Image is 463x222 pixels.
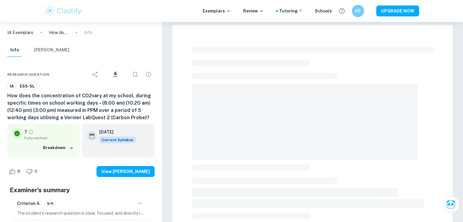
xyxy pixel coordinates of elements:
button: View [PERSON_NAME] [96,166,155,177]
div: Download [103,67,128,82]
h5: Examiner's summary [10,186,152,195]
button: Ask Clai [442,196,459,213]
span: Fully verified [24,135,75,141]
h6: KR [354,8,361,14]
p: Review [243,8,264,14]
button: Help and Feedback [337,6,347,16]
h6: Criterion A [17,200,40,207]
button: UPGRADE NOW [376,5,419,16]
div: Like [7,167,23,176]
div: Report issue [142,68,155,81]
h6: How does the concentration of CO2vary at my school, during specific times on school working days ... [7,92,155,121]
div: This exemplar is based on the current syllabus. Feel free to refer to it for inspiration/ideas wh... [99,137,136,143]
p: Exemplars [203,8,231,14]
span: 0 [31,168,40,175]
a: IA [7,82,16,90]
img: Clastify logo [44,5,83,17]
h6: [DATE] [99,129,131,135]
div: Dislike [25,167,40,176]
a: Tutoring [279,8,303,14]
a: Grade fully verified [28,129,34,135]
p: Info [84,29,93,36]
p: 7 [24,129,27,135]
span: 8 [14,168,23,175]
p: How does the concentration of CO2vary at my school, during specific times on school working days ... [49,29,68,36]
p: The student’s research question is clear, focused, and directly relevant to the investigation of ... [17,210,145,217]
button: [PERSON_NAME] [34,43,69,57]
span: 5/6 [45,201,55,206]
div: Bookmark [129,68,141,81]
button: Info [7,43,22,57]
span: ESS-SL [18,83,37,89]
div: Share [89,68,101,81]
button: Breakdown [41,143,75,152]
a: ESS-SL [17,82,37,90]
a: IA Exemplars [7,29,33,36]
a: Schools [315,8,332,14]
span: IA [8,83,16,89]
span: Current Syllabus [99,137,136,143]
button: KR [352,5,364,17]
span: Research question [7,72,49,77]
